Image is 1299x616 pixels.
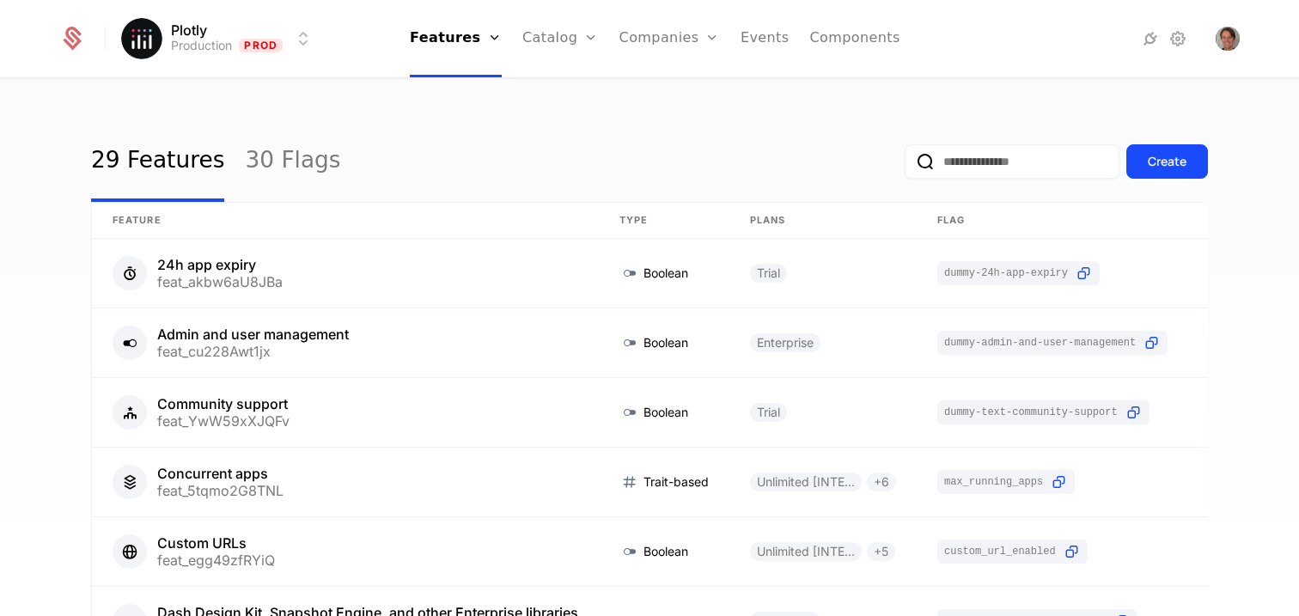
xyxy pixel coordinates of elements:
[1216,27,1240,51] button: Open user button
[917,203,1201,239] th: Flag
[1148,153,1186,170] div: Create
[91,121,224,202] a: 29 Features
[171,37,232,54] div: Production
[1140,28,1161,49] a: Integrations
[171,23,207,37] span: Plotly
[239,39,283,52] span: Prod
[92,203,599,239] th: Feature
[1168,28,1188,49] a: Settings
[1126,144,1208,179] button: Create
[245,121,340,202] a: 30 Flags
[1216,27,1240,51] img: Robert Claus
[121,18,162,59] img: Plotly
[729,203,917,239] th: Plans
[126,20,314,58] button: Select environment
[599,203,729,239] th: Type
